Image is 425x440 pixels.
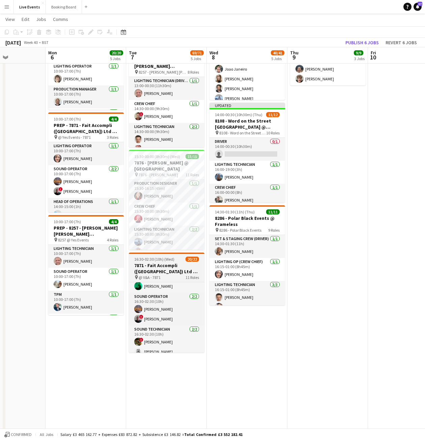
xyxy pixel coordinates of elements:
div: 5 Jobs [191,56,203,61]
button: Booking Board [46,0,82,14]
a: Jobs [33,15,49,24]
span: @ Yes Events - 7871 [58,135,91,140]
span: @ V&A - 7871 [139,275,161,280]
span: Fri [371,50,376,56]
span: 4/4 [109,117,118,122]
span: ! [139,338,143,342]
span: Week 40 [22,40,39,45]
span: Tue [129,50,137,56]
app-card-role: Lighting Technician1/116:00-19:00 (3h)[PERSON_NAME] [209,161,285,184]
app-job-card: 10:00-17:00 (7h)4/4PREP - 7871 - Fait Accompli ([GEOGRAPHIC_DATA]) Ltd @ YES Events @ Yes Events ... [48,112,124,212]
span: 8286 - Polar Black Events [219,228,261,233]
span: 11/11 [266,209,280,214]
span: 11/12 [266,112,280,117]
h3: PREP - 8257 - [PERSON_NAME] [PERSON_NAME] International @ Yes Events [48,225,124,237]
span: All jobs [38,432,55,437]
app-card-role: Lighting Technician (Driver)1/113:00-00:30 (11h30m)[PERSON_NAME] [129,77,204,100]
span: 7876 - [PERSON_NAME] [139,172,178,177]
app-job-card: 13:00-00:30 (11h30m) (Wed)9/98257 - [PERSON_NAME] [PERSON_NAME] International @ [GEOGRAPHIC_DATA]... [129,47,204,147]
span: Wed [209,50,218,56]
span: ! [139,315,143,319]
div: 3 Jobs [354,56,365,61]
span: Total Confirmed £3 552 182.41 [184,432,243,437]
app-job-card: Updated14:00-00:30 (10h30m) (Thu)11/128108 - Word on the Street [GEOGRAPHIC_DATA] @ Banqueting Ho... [209,103,285,203]
app-job-card: 15:30-00:00 (8h30m) (Wed)15/157876 - [PERSON_NAME] @ [GEOGRAPHIC_DATA] 7876 - [PERSON_NAME]11 Rol... [129,150,204,250]
a: View [3,15,18,24]
span: 10:00-17:00 (7h) [54,117,81,122]
app-card-role: Crew Chief1/116:00-00:00 (8h)[PERSON_NAME] [209,184,285,207]
h3: 7876 - [PERSON_NAME] @ [GEOGRAPHIC_DATA] [129,160,204,172]
app-job-card: 16:30-02:30 (10h) (Wed)20/227871 - Fait Accompli ([GEOGRAPHIC_DATA]) Ltd @ V&A @ V&A - 787111 Rol... [129,253,204,353]
span: 69/71 [190,50,204,55]
app-card-role: Lighting Technician2/215:30-00:00 (8h30m)[PERSON_NAME][PERSON_NAME] [129,226,204,258]
span: 14:00-00:30 (10h30m) (Thu) [215,112,262,117]
app-card-role: Sound Operator2/210:00-17:00 (7h)[PERSON_NAME]![PERSON_NAME] [48,165,124,198]
app-card-role: Lighting Technician4/410:00-23:00 (13h)Joao Janeiro[PERSON_NAME][PERSON_NAME][PERSON_NAME] [209,53,285,105]
app-card-role: Head of Operations1/1 [48,314,124,337]
span: 4 Roles [107,237,118,242]
span: 8257 - [PERSON_NAME] [PERSON_NAME] International @ [GEOGRAPHIC_DATA] [139,70,188,75]
span: 6 [47,53,57,61]
span: 15/15 [186,154,199,159]
app-card-role: Crew Chief1/114:30-00:00 (9h30m)![PERSON_NAME] [129,100,204,123]
app-card-role: Set & Staging Crew (Driver)1/114:30-01:30 (11h)[PERSON_NAME] [209,235,285,258]
button: Revert 6 jobs [383,38,420,47]
h3: PREP - 7871 - Fait Accompli ([GEOGRAPHIC_DATA]) Ltd @ YES Events [48,122,124,134]
app-card-role: Lighting Technician2/214:30-00:00 (9h30m)[PERSON_NAME][PERSON_NAME] [129,123,204,156]
span: 11 Roles [186,275,199,280]
button: Live Events [14,0,46,14]
span: View [5,16,15,22]
app-job-card: 10:00-17:00 (7h)4/4PREP - 8257 - [PERSON_NAME] [PERSON_NAME] International @ Yes Events 8257 @ Ye... [48,215,124,315]
span: 8 [208,53,218,61]
span: 11 Roles [186,172,199,177]
span: 16:30-02:30 (10h) (Wed) [134,257,174,262]
app-card-role: Sound Operator1/110:00-17:00 (7h)[PERSON_NAME] [48,268,124,291]
span: Comms [53,16,68,22]
app-card-role: Sound Operator1/1 [48,108,124,131]
app-card-role: Lighting Technician3/316:15-01:00 (8h45m)[PERSON_NAME][PERSON_NAME] [209,281,285,323]
span: 17 [418,2,422,6]
span: Edit [22,16,29,22]
app-card-role: Crew Chief1/115:30-00:00 (8h30m)[PERSON_NAME] [129,203,204,226]
span: Thu [290,50,299,56]
app-card-role: Lighting Operator1/110:00-17:00 (7h)[PERSON_NAME] [48,142,124,165]
app-card-role: Site Technician2/211:00-18:00 (7h)[PERSON_NAME][PERSON_NAME] [290,53,366,85]
span: Mon [48,50,57,56]
span: 10 [370,53,376,61]
div: Updated [209,103,285,108]
span: Confirmed [11,432,32,437]
app-card-role: Lighting Operator1/110:00-17:00 (7h)[PERSON_NAME] [48,62,124,85]
span: 40/41 [271,50,284,55]
a: 17 [414,3,422,11]
app-card-role: Sound Technician2/216:30-02:30 (10h)![PERSON_NAME][PERSON_NAME] [129,326,204,358]
span: ! [59,187,63,191]
button: Confirmed [3,431,33,438]
app-card-role: Production Designer1/115:30-16:15 (45m)[PERSON_NAME] [129,180,204,203]
span: 8257 @ Yes Events [58,237,89,242]
span: 10 Roles [266,130,280,135]
div: [DATE] [5,39,21,46]
a: Edit [19,15,32,24]
span: 7 [128,53,137,61]
h3: 7871 - Fait Accompli ([GEOGRAPHIC_DATA]) Ltd @ V&A [129,262,204,275]
div: 14:30-01:30 (11h) (Thu)11/118286 - Polar Black Events @ Frameless 8286 - Polar Black Events9 Role... [209,205,285,305]
app-card-role: Production Manager1/110:00-17:00 (7h)[PERSON_NAME] [48,85,124,108]
div: Salary £3 465 162.77 + Expenses £83 872.82 + Subsistence £3 146.82 = [60,432,243,437]
app-card-role: Lighting Technician1/110:00-17:00 (7h)[PERSON_NAME] [48,245,124,268]
button: Publish 6 jobs [343,38,381,47]
span: 4/4 [109,219,118,224]
span: 9/9 [354,50,363,55]
span: 3 Roles [107,135,118,140]
span: 10:00-17:00 (7h) [54,219,81,224]
span: 9 [289,53,299,61]
app-card-role: Head of Operations1/114:00-15:00 (1h)[PERSON_NAME] [48,198,124,221]
span: 9 Roles [268,228,280,233]
div: 5 Jobs [110,56,123,61]
span: ! [139,112,143,116]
